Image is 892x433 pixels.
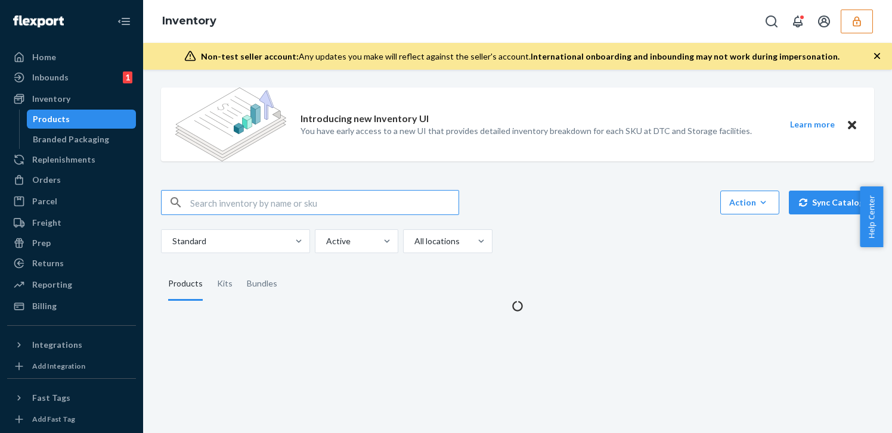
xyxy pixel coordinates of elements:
a: Prep [7,233,136,253]
a: Replenishments [7,150,136,169]
img: Flexport logo [13,15,64,27]
div: Billing [32,300,57,312]
div: Action [729,197,770,208]
div: Add Integration [32,361,85,371]
button: Help Center [860,186,883,247]
button: Action [720,191,779,214]
div: Prep [32,237,51,249]
a: Orders [7,170,136,189]
div: Inbounds [32,71,69,83]
div: Fast Tags [32,392,70,404]
a: Inventory [7,89,136,108]
div: Products [168,267,203,301]
div: Inventory [32,93,70,105]
img: new-reports-banner-icon.82668bd98b6a51aee86340f2a7b77ae3.png [175,88,286,161]
a: Freight [7,213,136,232]
input: All locations [413,235,414,247]
a: Add Fast Tag [7,412,136,426]
div: Freight [32,217,61,229]
div: Parcel [32,195,57,207]
button: Learn more [782,117,842,132]
span: Non-test seller account: [201,51,299,61]
p: Introducing new Inventory UI [301,112,429,126]
input: Active [325,235,326,247]
a: Inventory [162,14,216,27]
a: Add Integration [7,359,136,373]
a: Home [7,48,136,67]
a: Returns [7,254,136,273]
div: 1 [123,71,132,83]
span: International onboarding and inbounding may not work during impersonation. [531,51,840,61]
div: Products [33,113,70,125]
button: Open notifications [786,10,810,33]
div: Home [32,51,56,63]
div: Kits [217,267,233,301]
a: Products [27,110,137,129]
a: Billing [7,297,136,316]
div: Reporting [32,279,72,291]
a: Inbounds1 [7,68,136,87]
div: Branded Packaging [33,133,109,145]
button: Open Search Box [760,10,783,33]
div: Returns [32,257,64,269]
div: Integrations [32,339,82,351]
div: Bundles [247,267,277,301]
div: Orders [32,174,61,186]
input: Standard [171,235,172,247]
button: Fast Tags [7,388,136,407]
button: Open account menu [812,10,836,33]
a: Parcel [7,192,136,211]
button: Integrations [7,335,136,354]
a: Branded Packaging [27,130,137,149]
div: Replenishments [32,154,95,166]
div: Add Fast Tag [32,414,75,424]
button: Sync Catalog [789,191,874,214]
ol: breadcrumbs [153,4,226,39]
button: Close Navigation [112,10,136,33]
input: Search inventory by name or sku [190,191,459,214]
a: Reporting [7,275,136,294]
button: Close [844,117,860,132]
p: You have early access to a new UI that provides detailed inventory breakdown for each SKU at DTC ... [301,125,752,137]
div: Any updates you make will reflect against the seller's account. [201,51,840,63]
